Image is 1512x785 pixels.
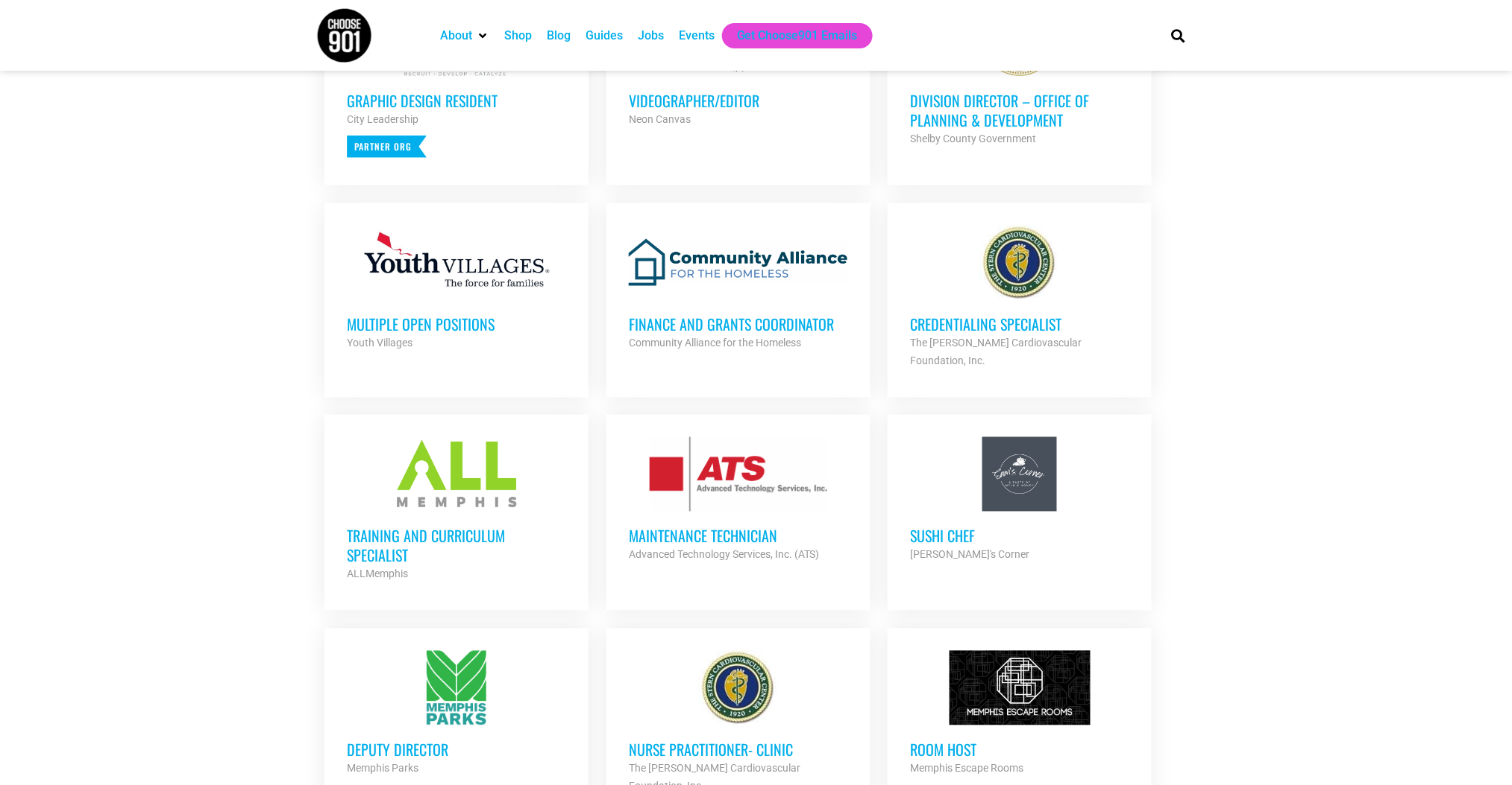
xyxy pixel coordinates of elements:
h3: Videographer/Editor [629,91,848,110]
h3: Nurse Practitioner- Clinic [629,740,848,760]
strong: The [PERSON_NAME] Cardiovascular Foundation, Inc. [910,337,1082,367]
strong: Memphis Parks [347,763,418,775]
a: Maintenance Technician Advanced Technology Services, Inc. (ATS) [606,415,871,586]
strong: Memphis Escape Rooms [910,763,1023,775]
a: Events [679,27,715,45]
strong: ALLMemphis [347,568,408,580]
a: Finance and Grants Coordinator Community Alliance for the Homeless [606,203,871,375]
a: Sushi Chef [PERSON_NAME]'s Corner [888,415,1152,586]
h3: Room Host [910,740,1129,760]
h3: Division Director – Office of Planning & Development [910,91,1129,130]
strong: Community Alliance for the Homeless [629,337,801,349]
strong: Advanced Technology Services, Inc. (ATS) [629,549,820,561]
a: Multiple Open Positions Youth Villages [324,203,589,375]
h3: Sushi Chef [910,527,1129,546]
strong: City Leadership [347,113,418,125]
p: Partner Org [347,136,427,158]
strong: Youth Villages [347,337,412,349]
a: Jobs [638,27,664,45]
a: Shop [504,27,532,45]
h3: Multiple Open Positions [347,315,566,334]
a: Blog [547,27,571,45]
h3: Maintenance Technician [629,527,848,546]
a: About [440,27,472,45]
h3: Training and Curriculum Specialist [347,527,566,565]
div: Search [1166,23,1191,48]
h3: Deputy Director [347,740,566,760]
h3: Finance and Grants Coordinator [629,315,848,334]
nav: Main nav [433,23,1146,48]
h3: Credentialing Specialist [910,315,1129,334]
div: About [433,23,497,48]
a: Get Choose901 Emails [737,27,858,45]
strong: Neon Canvas [629,113,691,125]
a: Guides [586,27,623,45]
strong: Shelby County Government [910,133,1036,144]
strong: [PERSON_NAME]'s Corner [910,549,1029,561]
a: Credentialing Specialist The [PERSON_NAME] Cardiovascular Foundation, Inc. [888,203,1152,392]
h3: Graphic Design Resident [347,91,566,110]
a: Training and Curriculum Specialist ALLMemphis [324,415,589,606]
